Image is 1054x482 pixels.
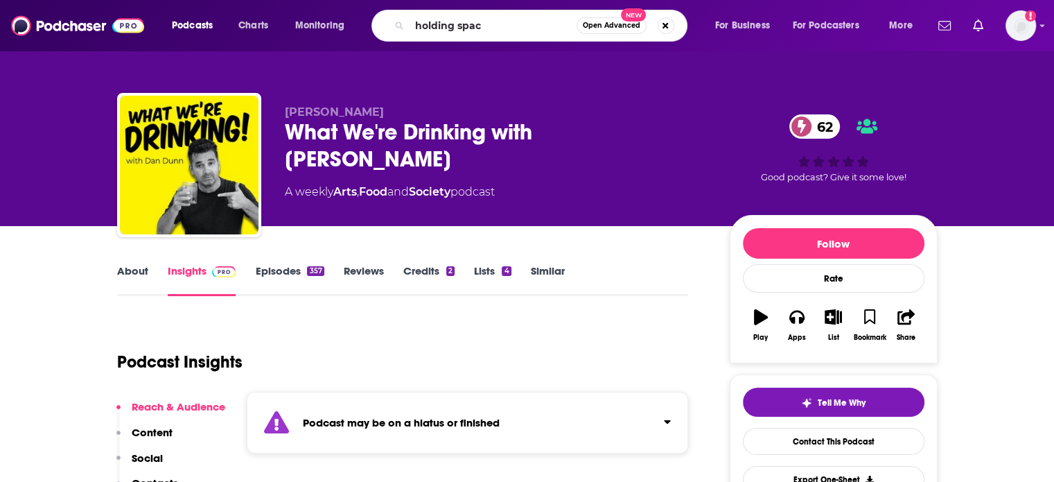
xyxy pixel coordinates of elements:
[531,264,565,296] a: Similar
[815,300,851,350] button: List
[344,264,384,296] a: Reviews
[583,22,640,29] span: Open Advanced
[285,105,384,119] span: [PERSON_NAME]
[1005,10,1036,41] span: Logged in as MackenzieCollier
[789,114,840,139] a: 62
[801,397,812,408] img: tell me why sparkle
[761,172,906,182] span: Good podcast? Give it some love!
[387,185,409,198] span: and
[116,426,173,451] button: Content
[1005,10,1036,41] img: User Profile
[116,400,225,426] button: Reach & Audience
[357,185,359,198] span: ,
[889,16,913,35] span: More
[788,334,806,342] div: Apps
[793,16,859,35] span: For Podcasters
[117,264,148,296] a: About
[162,15,231,37] button: open menu
[967,14,989,37] a: Show notifications dropdown
[11,12,144,39] img: Podchaser - Follow, Share and Rate Podcasts
[168,264,236,296] a: InsightsPodchaser Pro
[132,400,225,413] p: Reach & Audience
[577,17,647,34] button: Open AdvancedNew
[818,397,866,408] span: Tell Me Why
[803,114,840,139] span: 62
[120,96,258,234] img: What We're Drinking with Dan Dunn
[285,184,495,200] div: A weekly podcast
[132,451,163,465] p: Social
[403,264,455,296] a: Credits2
[621,8,646,21] span: New
[743,388,924,417] button: tell me why sparkleTell Me Why
[705,15,787,37] button: open menu
[410,15,577,37] input: Search podcasts, credits, & more...
[1025,10,1036,21] svg: Add a profile image
[879,15,930,37] button: open menu
[743,428,924,455] a: Contact This Podcast
[172,16,213,35] span: Podcasts
[333,185,357,198] a: Arts
[502,266,511,276] div: 4
[1005,10,1036,41] button: Show profile menu
[359,185,387,198] a: Food
[307,266,324,276] div: 357
[753,334,768,342] div: Play
[888,300,924,350] button: Share
[385,10,701,42] div: Search podcasts, credits, & more...
[853,334,886,342] div: Bookmark
[933,14,956,37] a: Show notifications dropdown
[446,266,455,276] div: 2
[897,334,915,342] div: Share
[295,16,344,35] span: Monitoring
[852,300,888,350] button: Bookmark
[229,15,276,37] a: Charts
[247,392,689,454] section: Click to expand status details
[255,264,324,296] a: Episodes357
[828,334,839,342] div: List
[779,300,815,350] button: Apps
[409,185,450,198] a: Society
[303,416,500,429] strong: Podcast may be on a hiatus or finished
[117,352,243,372] h1: Podcast Insights
[743,264,924,293] div: Rate
[743,228,924,259] button: Follow
[730,105,938,191] div: 62Good podcast? Give it some love!
[743,300,779,350] button: Play
[784,15,879,37] button: open menu
[116,451,163,477] button: Social
[715,16,770,35] span: For Business
[474,264,511,296] a: Lists4
[286,15,362,37] button: open menu
[212,266,236,277] img: Podchaser Pro
[238,16,268,35] span: Charts
[132,426,173,439] p: Content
